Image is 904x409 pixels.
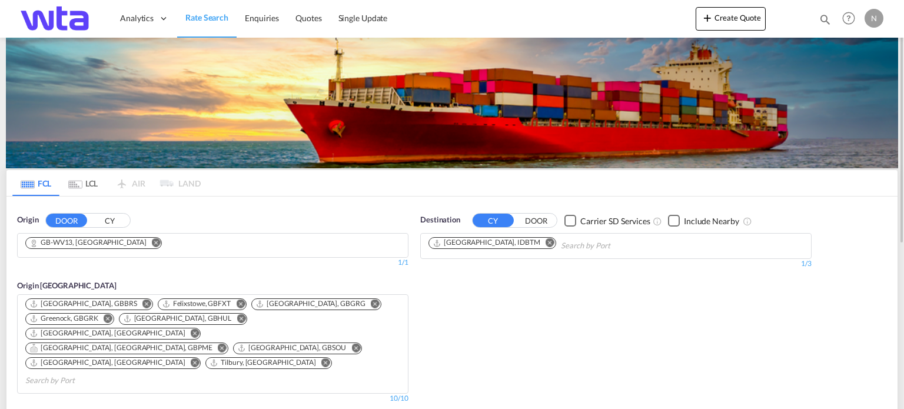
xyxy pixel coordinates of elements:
img: bf843820205c11f09835497521dffd49.png [18,5,97,32]
span: Rate Search [185,12,228,22]
md-tab-item: LCL [59,170,107,196]
md-checkbox: Checkbox No Ink [668,214,739,227]
span: Origin [GEOGRAPHIC_DATA] [17,281,117,290]
button: Remove [314,358,331,370]
md-tab-item: FCL [12,170,59,196]
md-chips-wrap: Chips container. Use arrow keys to select chips. [24,295,402,390]
div: icon-magnify [819,13,832,31]
div: Include Nearby [684,215,739,227]
div: London Gateway Port, GBLGP [29,328,185,338]
div: GB-WV13, Wolverhampton [29,238,146,248]
md-icon: Unchecked: Ignores neighbouring ports when fetching rates.Checked : Includes neighbouring ports w... [743,217,752,226]
div: Press delete to remove this chip. [162,299,233,309]
span: Enquiries [245,13,279,23]
div: Press delete to remove this chip. [237,343,349,353]
button: DOOR [46,214,87,227]
div: Southampton, GBSOU [237,343,347,353]
span: Help [839,8,859,28]
md-chips-wrap: Chips container. Use arrow keys to select chips. [24,234,171,254]
md-pagination-wrapper: Use the left and right arrow keys to navigate between tabs [12,170,201,196]
div: Carrier SD Services [580,215,650,227]
div: 1/3 [420,259,812,269]
div: Press delete to remove this chip. [123,314,234,324]
span: Origin [17,214,38,226]
div: Press delete to remove this chip. [433,238,543,248]
img: LCL+%26+FCL+BACKGROUND.png [6,38,898,168]
div: 10/10 [390,394,408,404]
button: Remove [228,299,246,311]
div: Press delete to remove this chip. [29,238,148,248]
button: Remove [229,314,247,325]
span: Quotes [295,13,321,23]
button: Remove [182,358,200,370]
input: Search by Port [25,371,137,390]
button: Remove [144,238,161,250]
div: Greenock, GBGRK [29,314,98,324]
button: icon-plus 400-fgCreate Quote [696,7,766,31]
button: Remove [96,314,114,325]
div: Thamesport, GBTHP [29,358,185,368]
div: Press delete to remove this chip. [255,299,368,309]
md-icon: icon-magnify [819,13,832,26]
span: Analytics [120,12,154,24]
div: N [865,9,883,28]
div: Grangemouth, GBGRG [255,299,365,309]
div: Portsmouth, HAM, GBPME [29,343,212,353]
button: Remove [135,299,152,311]
div: Bristol, GBBRS [29,299,137,309]
div: Press delete to remove this chip. [29,358,187,368]
md-checkbox: Checkbox No Ink [564,214,650,227]
div: 1/1 [17,258,408,268]
span: Single Update [338,13,388,23]
div: Press delete to remove this chip. [210,358,318,368]
div: Tilbury, GBTIL [210,358,315,368]
button: Remove [363,299,381,311]
button: CY [473,214,514,227]
div: Help [839,8,865,29]
div: Batam Island, IDBTM [433,238,540,248]
div: Hull, GBHUL [123,314,232,324]
button: Remove [182,328,200,340]
button: Remove [538,238,556,250]
div: Press delete to remove this chip. [29,328,187,338]
md-icon: icon-plus 400-fg [700,11,714,25]
div: Press delete to remove this chip. [29,343,215,353]
div: Felixstowe, GBFXT [162,299,231,309]
button: CY [89,214,130,228]
button: Remove [344,343,361,355]
md-icon: Unchecked: Search for CY (Container Yard) services for all selected carriers.Checked : Search for... [653,217,662,226]
md-chips-wrap: Chips container. Use arrow keys to select chips. [427,234,677,255]
button: Remove [210,343,228,355]
button: DOOR [516,214,557,228]
input: Chips input. [561,237,673,255]
div: Press delete to remove this chip. [29,299,139,309]
span: Destination [420,214,460,226]
div: Press delete to remove this chip. [29,314,101,324]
